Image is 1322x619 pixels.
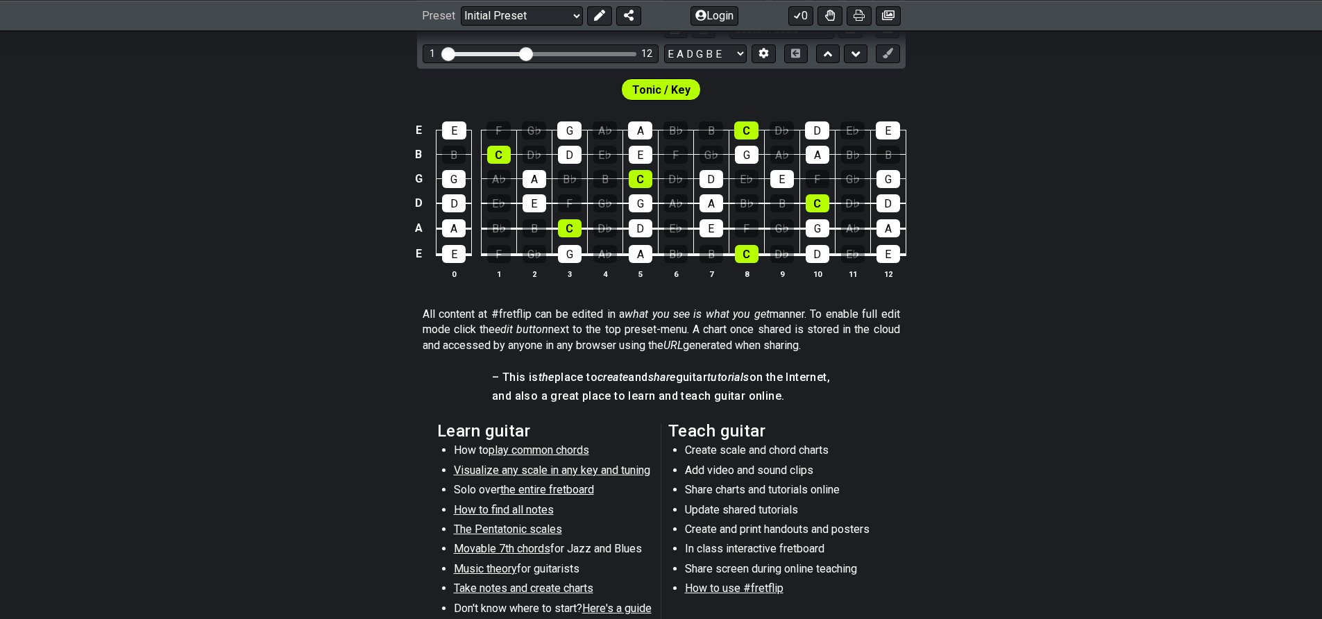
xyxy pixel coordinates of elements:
[816,44,840,63] button: Move up
[876,219,900,237] div: A
[735,219,759,237] div: F
[587,6,612,25] button: Edit Preset
[700,146,723,164] div: G♭
[664,170,688,188] div: D♭
[442,194,466,212] div: D
[629,219,652,237] div: D
[806,219,829,237] div: G
[663,339,683,352] em: URL
[629,146,652,164] div: E
[784,44,808,63] button: Toggle horizontal chord view
[770,219,794,237] div: G♭
[487,146,511,164] div: C
[593,170,617,188] div: B
[587,266,622,281] th: 4
[799,266,835,281] th: 10
[840,121,865,139] div: E♭
[685,522,883,541] li: Create and print handouts and posters
[423,307,900,353] p: All content at #fretflip can be edited in a manner. To enable full edit mode click the next to th...
[593,146,617,164] div: E♭
[699,121,723,139] div: B
[454,523,562,536] span: The Pentatonic scales
[593,245,617,263] div: A♭
[558,245,582,263] div: G
[558,170,582,188] div: B♭
[690,6,738,25] button: Login
[876,194,900,212] div: D
[523,219,546,237] div: B
[454,541,652,561] li: for Jazz and Blues
[487,245,511,263] div: F
[770,170,794,188] div: E
[707,371,749,384] em: tutorials
[700,170,723,188] div: D
[770,245,794,263] div: D♭
[844,44,867,63] button: Move down
[770,146,794,164] div: A♭
[752,44,775,63] button: Edit Tuning
[522,121,546,139] div: G♭
[410,191,427,216] td: D
[442,121,466,139] div: E
[664,219,688,237] div: E♭
[664,44,747,63] select: Tuning
[423,44,659,63] div: Visible fret range
[841,194,865,212] div: D♭
[693,266,729,281] th: 7
[735,170,759,188] div: E♭
[557,121,582,139] div: G
[685,482,883,502] li: Share charts and tutorials online
[593,194,617,212] div: G♭
[481,266,516,281] th: 1
[806,245,829,263] div: D
[648,371,676,384] em: share
[523,170,546,188] div: A
[516,266,552,281] th: 2
[729,266,764,281] th: 8
[410,167,427,191] td: G
[841,219,865,237] div: A♭
[454,464,650,477] span: Visualize any scale in any key and tuning
[664,194,688,212] div: A♭
[437,423,654,439] h2: Learn guitar
[492,370,830,385] h4: – This is place to and guitar on the Internet,
[835,266,870,281] th: 11
[664,245,688,263] div: B♭
[422,9,455,22] span: Preset
[685,463,883,482] li: Add video and sound clips
[523,146,546,164] div: D♭
[410,241,427,267] td: E
[410,142,427,167] td: B
[486,121,511,139] div: F
[668,423,885,439] h2: Teach guitar
[454,582,593,595] span: Take notes and create charts
[734,121,759,139] div: C
[625,307,770,321] em: what you see is what you get
[806,170,829,188] div: F
[616,6,641,25] button: Share Preset
[442,219,466,237] div: A
[806,146,829,164] div: A
[552,266,587,281] th: 3
[454,482,652,502] li: Solo over
[788,6,813,25] button: 0
[454,562,517,575] span: Music theory
[442,170,466,188] div: G
[841,170,865,188] div: G♭
[770,194,794,212] div: B
[487,219,511,237] div: B♭
[847,6,872,25] button: Print
[487,194,511,212] div: E♭
[454,561,652,581] li: for guitarists
[685,502,883,522] li: Update shared tutorials
[558,219,582,237] div: C
[841,245,865,263] div: E♭
[876,6,901,25] button: Create image
[663,121,688,139] div: B♭
[622,266,658,281] th: 5
[870,266,906,281] th: 12
[735,194,759,212] div: B♭
[817,6,842,25] button: Toggle Dexterity for all fretkits
[454,503,554,516] span: How to find all notes
[500,483,594,496] span: the entire fretboard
